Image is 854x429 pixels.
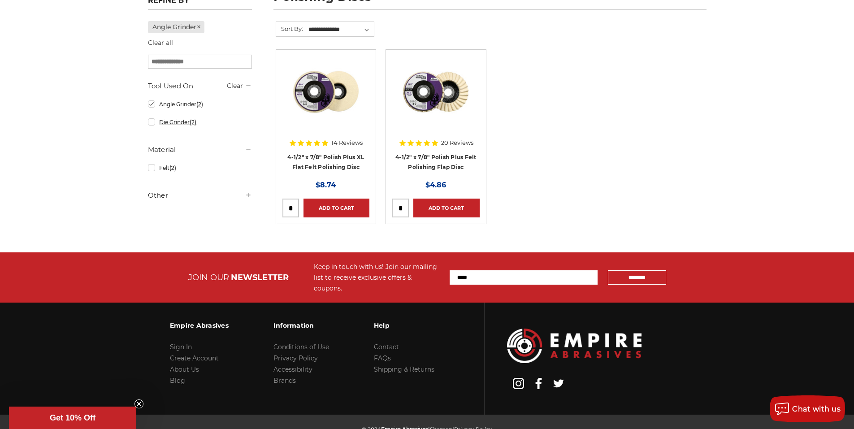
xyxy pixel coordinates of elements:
a: Die Grinder [148,114,252,130]
a: Privacy Policy [273,354,318,362]
span: (2) [190,119,196,126]
a: 4-1/2" x 7/8" Polish Plus XL Flat Felt Polishing Disc [287,154,364,171]
a: Shipping & Returns [374,365,434,373]
span: (2) [196,101,203,108]
span: Get 10% Off [50,413,95,422]
div: Get 10% OffClose teaser [9,407,136,429]
a: Blog [170,377,185,385]
a: Clear all [148,39,173,47]
button: Chat with us [770,395,845,422]
a: Add to Cart [303,199,369,217]
a: 4-1/2" x 7/8" Polish Plus Felt Polishing Flap Disc [395,154,477,171]
a: buffing and polishing felt flap disc [392,56,479,143]
a: Conditions of Use [273,343,329,351]
span: $4.86 [425,181,446,189]
img: Empire Abrasives Logo Image [507,329,642,363]
span: 20 Reviews [441,140,473,146]
img: 4.5 inch extra thick felt disc [290,56,362,128]
h5: Material [148,144,252,155]
h3: Empire Abrasives [170,316,229,335]
h3: Help [374,316,434,335]
a: FAQs [374,354,391,362]
select: Sort By: [307,23,374,36]
a: Sign In [170,343,192,351]
h3: Information [273,316,329,335]
a: About Us [170,365,199,373]
span: (2) [169,165,176,171]
a: Angle Grinder [148,96,252,112]
a: Clear [227,82,243,90]
a: Accessibility [273,365,312,373]
a: Angle Grinder [148,21,205,33]
h5: Other [148,190,252,201]
a: Create Account [170,354,219,362]
img: buffing and polishing felt flap disc [400,56,472,128]
span: NEWSLETTER [231,273,289,282]
a: Add to Cart [413,199,479,217]
h5: Tool Used On [148,81,252,91]
span: Chat with us [792,405,841,413]
label: Sort By: [276,22,303,35]
a: 4.5 inch extra thick felt disc [282,56,369,143]
button: Close teaser [134,399,143,408]
div: Keep in touch with us! Join our mailing list to receive exclusive offers & coupons. [314,261,441,294]
a: Contact [374,343,399,351]
span: 14 Reviews [331,140,363,146]
a: Brands [273,377,296,385]
span: JOIN OUR [188,273,229,282]
a: Felt [148,160,252,176]
span: $8.74 [316,181,336,189]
